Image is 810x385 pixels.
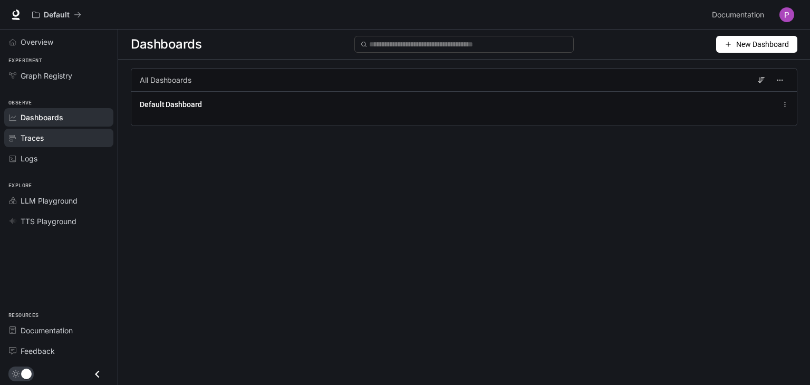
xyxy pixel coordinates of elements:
p: Default [44,11,70,20]
a: Traces [4,129,113,147]
span: TTS Playground [21,216,76,227]
a: Dashboards [4,108,113,127]
button: All workspaces [27,4,86,25]
button: New Dashboard [716,36,797,53]
img: User avatar [779,7,794,22]
a: Graph Registry [4,66,113,85]
a: Logs [4,149,113,168]
a: Documentation [708,4,772,25]
a: Feedback [4,342,113,360]
span: Graph Registry [21,70,72,81]
span: Dashboards [131,34,201,55]
span: Feedback [21,345,55,357]
span: Documentation [712,8,764,22]
span: Logs [21,153,37,164]
span: All Dashboards [140,75,191,85]
a: Overview [4,33,113,51]
button: Close drawer [85,363,109,385]
span: LLM Playground [21,195,78,206]
a: LLM Playground [4,191,113,210]
span: Overview [21,36,53,47]
span: Dark mode toggle [21,368,32,379]
button: User avatar [776,4,797,25]
span: Documentation [21,325,73,336]
span: New Dashboard [736,38,789,50]
a: TTS Playground [4,212,113,230]
span: Traces [21,132,44,143]
a: Default Dashboard [140,99,202,110]
span: Dashboards [21,112,63,123]
a: Documentation [4,321,113,340]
